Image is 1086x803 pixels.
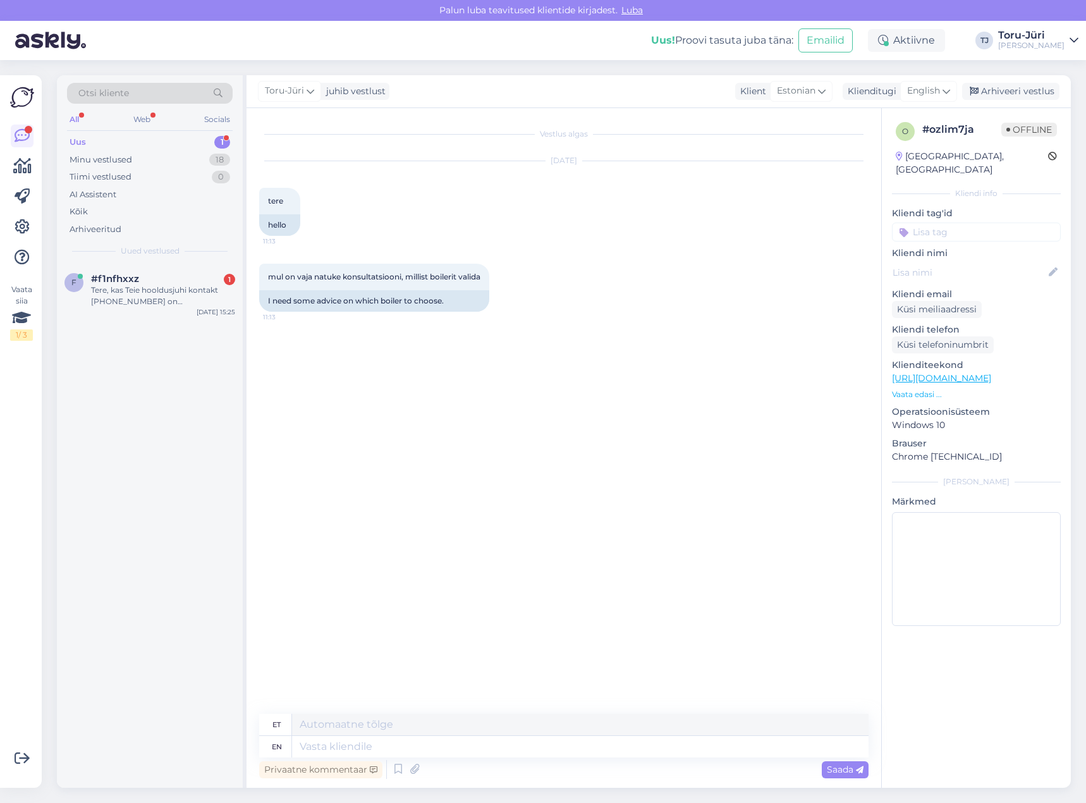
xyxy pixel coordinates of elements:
div: Aktiivne [868,29,945,52]
div: Minu vestlused [70,154,132,166]
div: 1 [224,274,235,285]
div: Arhiveeritud [70,223,121,236]
span: f [71,278,76,287]
p: Kliendi tag'id [892,207,1061,220]
div: hello [259,214,300,236]
p: Windows 10 [892,419,1061,432]
input: Lisa tag [892,223,1061,242]
div: Toru-Jüri [998,30,1065,40]
div: Kõik [70,205,88,218]
div: [DATE] [259,155,869,166]
button: Emailid [798,28,853,52]
div: en [272,736,282,757]
div: Tere, kas Teie hooldusjuhi kontakt [PHONE_NUMBER] on [PERSON_NAME] kättesaadav? [91,285,235,307]
div: Klienditugi [843,85,896,98]
div: [PERSON_NAME] [998,40,1065,51]
div: Proovi tasuta juba täna: [651,33,793,48]
span: English [907,84,940,98]
input: Lisa nimi [893,266,1046,279]
div: juhib vestlust [321,85,386,98]
span: Saada [827,764,863,775]
p: Operatsioonisüsteem [892,405,1061,419]
span: Luba [618,4,647,16]
div: 0 [212,171,230,183]
span: o [902,126,908,136]
span: Toru-Jüri [265,84,304,98]
div: Privaatne kommentaar [259,761,382,778]
div: [GEOGRAPHIC_DATA], [GEOGRAPHIC_DATA] [896,150,1048,176]
div: TJ [975,32,993,49]
div: Kliendi info [892,188,1061,199]
p: Klienditeekond [892,359,1061,372]
span: Uued vestlused [121,245,180,257]
span: mul on vaja natuke konsultatsiooni, millist boilerit valida [268,272,480,281]
b: Uus! [651,34,675,46]
div: Web [131,111,153,128]
div: AI Assistent [70,188,116,201]
div: Uus [70,136,86,149]
a: Toru-Jüri[PERSON_NAME] [998,30,1078,51]
img: Askly Logo [10,85,34,109]
div: [PERSON_NAME] [892,476,1061,487]
p: Chrome [TECHNICAL_ID] [892,450,1061,463]
span: #f1nfhxxz [91,273,139,285]
div: All [67,111,82,128]
p: Kliendi email [892,288,1061,301]
span: Otsi kliente [78,87,129,100]
p: Kliendi telefon [892,323,1061,336]
a: [URL][DOMAIN_NAME] [892,372,991,384]
div: 1 [214,136,230,149]
div: Vaata siia [10,284,33,341]
div: Klient [735,85,766,98]
span: 11:13 [263,312,310,322]
span: Offline [1001,123,1057,137]
div: # ozlim7ja [922,122,1001,137]
p: Vaata edasi ... [892,389,1061,400]
span: tere [268,196,283,205]
div: Vestlus algas [259,128,869,140]
span: Estonian [777,84,815,98]
div: et [272,714,281,735]
div: 18 [209,154,230,166]
div: Socials [202,111,233,128]
div: I need some advice on which boiler to choose. [259,290,489,312]
p: Kliendi nimi [892,247,1061,260]
div: Arhiveeri vestlus [962,83,1059,100]
div: Tiimi vestlused [70,171,131,183]
span: 11:13 [263,236,310,246]
div: 1 / 3 [10,329,33,341]
div: Küsi meiliaadressi [892,301,982,318]
p: Märkmed [892,495,1061,508]
div: [DATE] 15:25 [197,307,235,317]
p: Brauser [892,437,1061,450]
div: Küsi telefoninumbrit [892,336,994,353]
